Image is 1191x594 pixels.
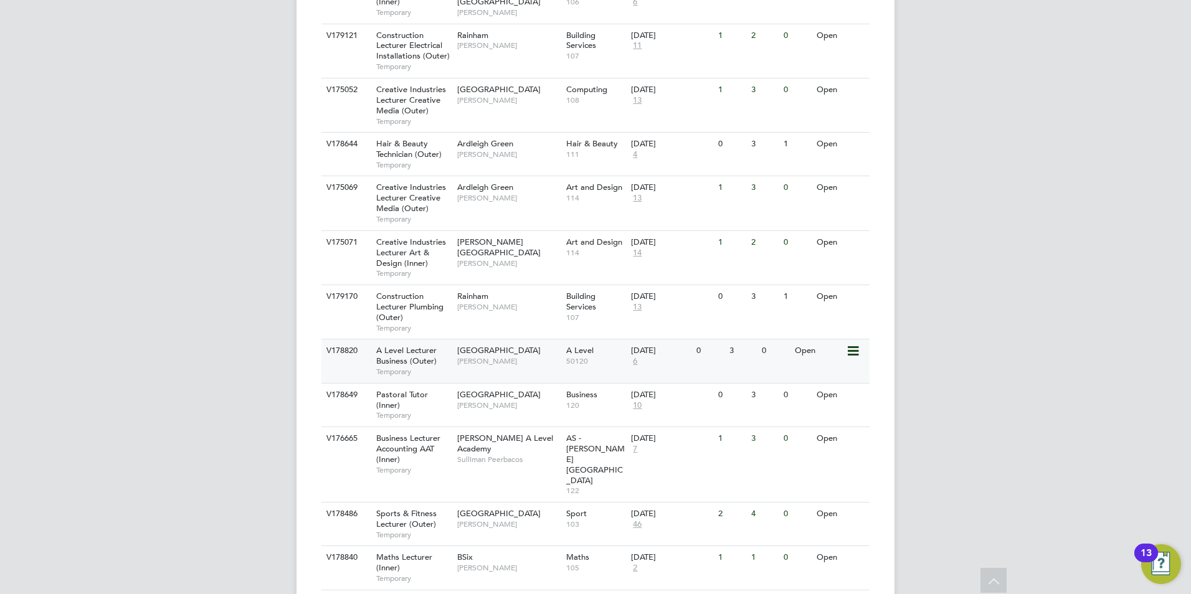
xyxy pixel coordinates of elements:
span: [PERSON_NAME] [457,519,560,529]
div: 1 [715,546,747,569]
div: V175052 [323,78,367,101]
span: [GEOGRAPHIC_DATA] [457,84,541,95]
div: [DATE] [631,139,712,149]
div: V175069 [323,176,367,199]
span: [PERSON_NAME] [457,400,560,410]
div: 3 [748,78,781,101]
div: [DATE] [631,390,712,400]
span: 111 [566,149,625,159]
span: 7 [631,444,639,455]
span: [PERSON_NAME] [457,193,560,203]
span: Rainham [457,291,488,301]
div: 0 [781,78,813,101]
span: Temporary [376,116,451,126]
div: V178486 [323,502,367,526]
span: 105 [566,563,625,573]
div: 0 [759,339,791,362]
span: Business Lecturer Accounting AAT (Inner) [376,433,440,464]
span: 11 [631,40,643,51]
span: [PERSON_NAME] [457,258,560,268]
span: Art and Design [566,182,622,192]
div: 0 [715,384,747,407]
div: [DATE] [631,237,712,248]
div: Open [814,176,868,199]
span: [PERSON_NAME] [457,149,560,159]
div: 3 [748,176,781,199]
span: Creative Industries Lecturer Art & Design (Inner) [376,237,446,268]
div: Open [814,384,868,407]
span: Temporary [376,367,451,377]
span: BSix [457,552,473,562]
div: 1 [715,24,747,47]
span: Sports & Fitness Lecturer (Outer) [376,508,437,529]
div: 1 [715,176,747,199]
div: [DATE] [631,291,712,302]
div: 1 [715,78,747,101]
div: Open [814,546,868,569]
span: 120 [566,400,625,410]
div: 0 [781,427,813,450]
span: [PERSON_NAME] [457,7,560,17]
div: 1 [781,285,813,308]
div: 1 [781,133,813,156]
span: Business [566,389,597,400]
div: 0 [715,133,747,156]
div: [DATE] [631,509,712,519]
div: Open [814,78,868,101]
span: Ardleigh Green [457,182,513,192]
span: [PERSON_NAME] A Level Academy [457,433,553,454]
div: [DATE] [631,85,712,95]
div: Open [814,231,868,254]
div: Open [814,427,868,450]
span: Construction Lecturer Plumbing (Outer) [376,291,444,323]
div: V178840 [323,546,367,569]
div: 1 [715,427,747,450]
div: 3 [748,285,781,308]
span: [PERSON_NAME] [457,40,560,50]
span: Maths Lecturer (Inner) [376,552,432,573]
span: Temporary [376,323,451,333]
div: 0 [781,176,813,199]
span: Hair & Beauty [566,138,618,149]
div: 2 [748,231,781,254]
div: [DATE] [631,433,712,444]
div: 2 [715,502,747,526]
div: 0 [781,231,813,254]
span: 13 [631,302,643,313]
span: [GEOGRAPHIC_DATA] [457,389,541,400]
div: 1 [715,231,747,254]
span: Creative Industries Lecturer Creative Media (Outer) [376,182,446,214]
span: 122 [566,486,625,496]
span: Ardleigh Green [457,138,513,149]
div: 3 [748,427,781,450]
span: Building Services [566,30,596,51]
div: Open [792,339,846,362]
div: 3 [726,339,759,362]
div: 4 [748,502,781,526]
div: [DATE] [631,552,712,563]
span: Art and Design [566,237,622,247]
span: Construction Lecturer Electrical Installations (Outer) [376,30,450,62]
span: 50120 [566,356,625,366]
span: [PERSON_NAME] [457,563,560,573]
div: 0 [781,546,813,569]
span: 13 [631,95,643,106]
div: Open [814,285,868,308]
span: Temporary [376,410,451,420]
span: Temporary [376,62,451,72]
span: 107 [566,51,625,61]
div: 0 [693,339,726,362]
span: Creative Industries Lecturer Creative Media (Outer) [376,84,446,116]
span: Temporary [376,465,451,475]
span: A Level Lecturer Business (Outer) [376,345,437,366]
div: V176665 [323,427,367,450]
span: 108 [566,95,625,105]
div: V179121 [323,24,367,47]
span: 114 [566,193,625,203]
span: Temporary [376,530,451,540]
div: V178644 [323,133,367,156]
div: 0 [715,285,747,308]
div: 0 [781,502,813,526]
span: 2 [631,563,639,573]
span: Temporary [376,214,451,224]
